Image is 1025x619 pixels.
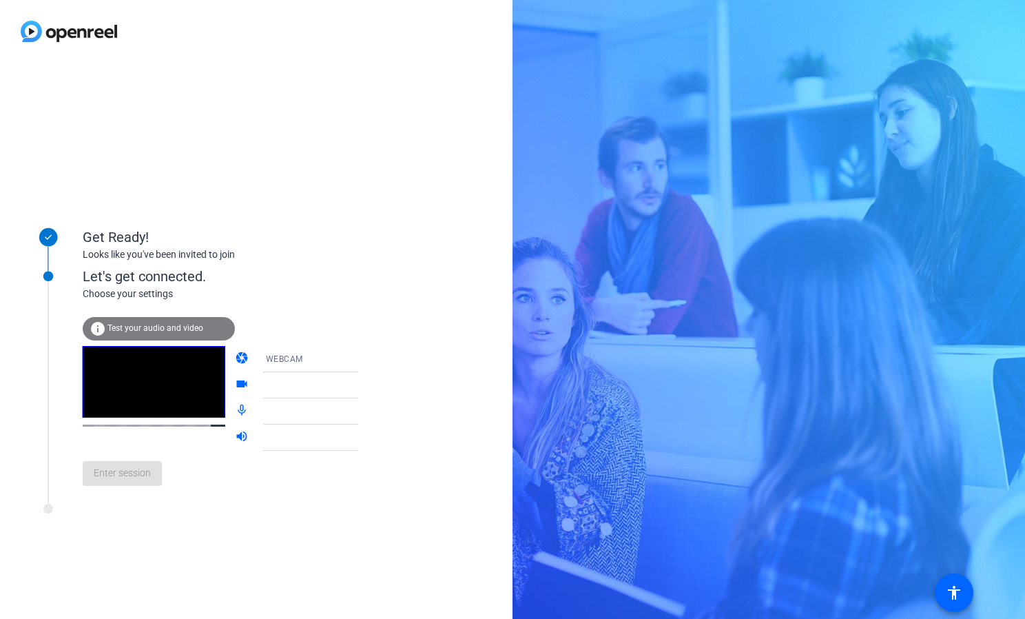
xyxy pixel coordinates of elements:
span: Test your audio and video [107,323,203,333]
div: Looks like you've been invited to join [83,247,358,262]
mat-icon: camera [235,351,251,367]
mat-icon: mic_none [235,403,251,420]
div: Choose your settings [83,287,386,301]
mat-icon: accessibility [946,585,962,601]
mat-icon: volume_up [235,429,251,446]
div: Get Ready! [83,227,358,247]
mat-icon: info [90,321,106,337]
span: WEBCAM [266,354,303,364]
mat-icon: videocam [235,377,251,394]
div: Let's get connected. [83,266,386,287]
